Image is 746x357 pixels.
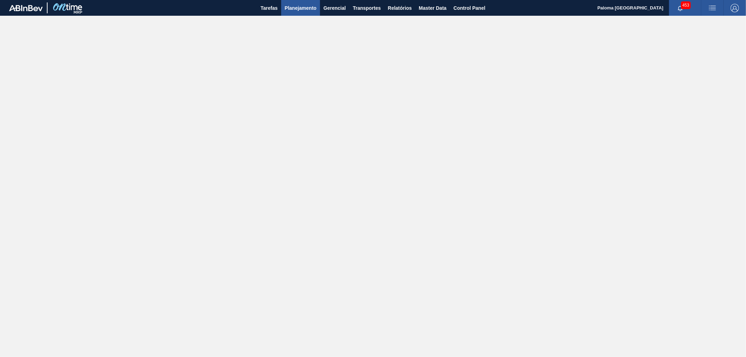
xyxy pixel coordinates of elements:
[388,4,412,12] span: Relatórios
[681,1,691,9] span: 453
[731,4,739,12] img: Logout
[419,4,446,12] span: Master Data
[669,3,691,13] button: Notificações
[261,4,278,12] span: Tarefas
[708,4,717,12] img: userActions
[285,4,317,12] span: Planejamento
[324,4,346,12] span: Gerencial
[9,5,43,11] img: TNhmsLtSVTkK8tSr43FrP2fwEKptu5GPRR3wAAAABJRU5ErkJggg==
[353,4,381,12] span: Transportes
[454,4,485,12] span: Control Panel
